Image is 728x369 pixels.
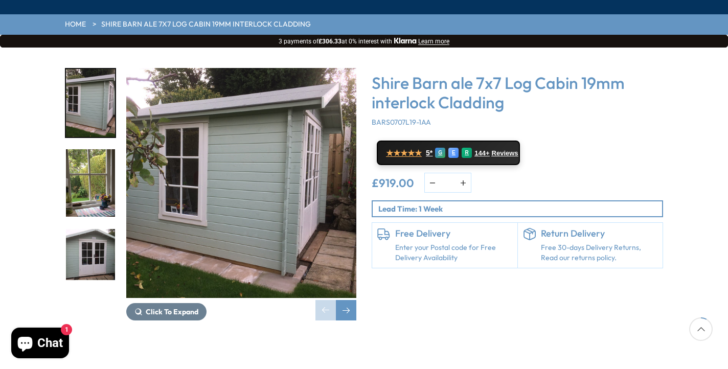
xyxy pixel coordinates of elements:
p: Lead Time: 1 Week [378,203,662,214]
a: HOME [65,19,86,30]
button: Click To Expand [126,303,207,320]
div: Next slide [336,300,356,320]
span: BARS0707L19-1AA [372,118,431,127]
span: ★★★★★ [386,148,422,158]
div: E [448,148,459,158]
img: Barnsdale_3_4855ff5d-416b-49fb-b135-f2c42e7340e7_200x200.jpg [66,149,115,217]
div: 1 / 11 [65,68,116,138]
h6: Return Delivery [541,228,658,239]
div: 3 / 11 [65,228,116,298]
div: G [435,148,445,158]
img: Barnsdale_ef622831-4fbb-42f2-b578-2a342bac17f4_200x200.jpg [66,229,115,297]
img: Barnsdale_2_cea6fa23-7322-4614-ab76-fb9754416e1c_200x200.jpg [66,69,115,137]
a: Shire Barn ale 7x7 Log Cabin 19mm interlock Cladding [101,19,311,30]
a: ★★★★★ 5* G E R 144+ Reviews [377,141,520,165]
span: Click To Expand [146,307,198,316]
span: Reviews [492,149,518,157]
p: Free 30-days Delivery Returns, Read our returns policy. [541,243,658,263]
div: 1 / 11 [126,68,356,320]
a: Enter your Postal code for Free Delivery Availability [395,243,512,263]
div: 2 / 11 [65,148,116,218]
div: R [462,148,472,158]
span: 144+ [474,149,489,157]
img: Shire Barn ale 7x7 Log Cabin 19mm interlock Cladding - Best Shed [126,68,356,298]
h3: Shire Barn ale 7x7 Log Cabin 19mm interlock Cladding [372,73,663,112]
inbox-online-store-chat: Shopify online store chat [8,328,72,361]
div: Previous slide [315,300,336,320]
h6: Free Delivery [395,228,512,239]
ins: £919.00 [372,177,414,189]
